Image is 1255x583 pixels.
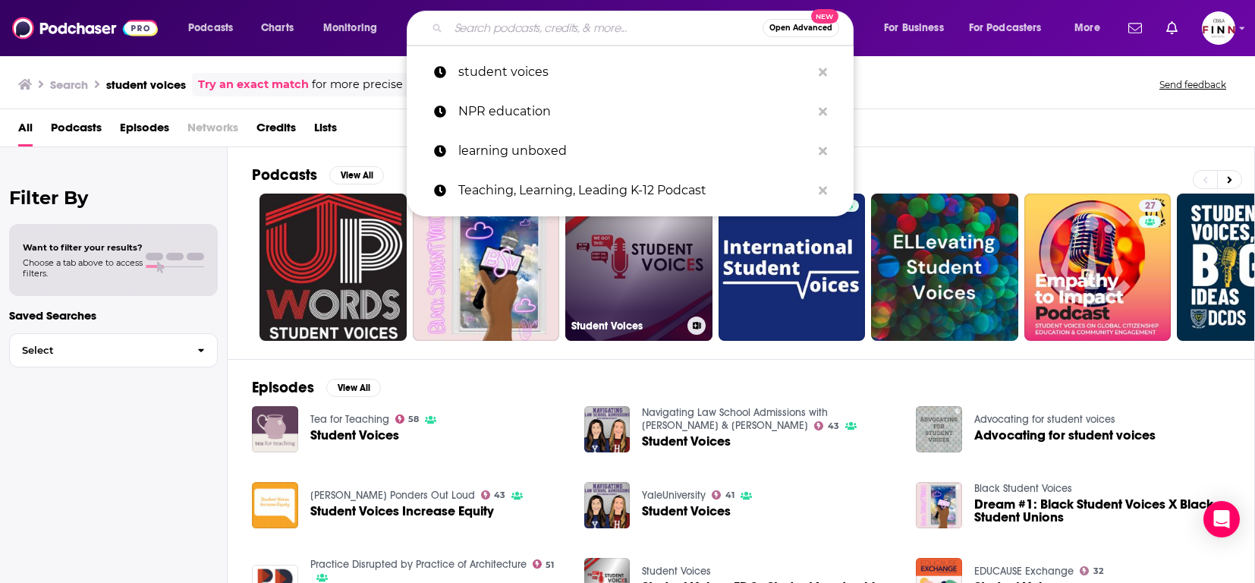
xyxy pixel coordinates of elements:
a: Steve Barkley Ponders Out Loud [310,489,475,502]
a: EDUCAUSE Exchange [974,565,1074,578]
img: Podchaser - Follow, Share and Rate Podcasts [12,14,158,43]
span: 27 [1145,199,1156,214]
a: 27 [1139,200,1162,212]
a: All [18,115,33,147]
button: open menu [1064,16,1119,40]
span: Monitoring [323,17,377,39]
img: Student Voices [584,406,631,452]
a: Show notifications dropdown [1122,15,1148,41]
span: 43 [828,423,839,430]
button: open menu [873,16,963,40]
a: Dream #1: Black Student Voices X Black Student Unions [974,498,1230,524]
a: Tea for Teaching [310,413,389,426]
a: Navigating Law School Admissions with Miriam & Kristi [642,406,828,432]
a: Advocating for student voices [974,429,1156,442]
a: Black Student Voices [974,482,1072,495]
h3: Student Voices [571,320,681,332]
a: Lists [314,115,337,147]
img: Advocating for student voices [916,406,962,452]
p: learning unboxed [458,131,811,171]
a: 32 [1080,566,1103,575]
span: 58 [408,416,419,423]
a: Student Voices [310,429,399,442]
a: NPR education [407,92,854,131]
a: Episodes [120,115,169,147]
img: User Profile [1202,11,1235,45]
img: Student Voices Increase Equity [252,482,298,528]
span: Student Voices [642,505,731,518]
h2: Podcasts [252,165,317,184]
p: NPR education [458,92,811,131]
span: 51 [546,562,554,569]
a: Advocating for student voices [974,413,1115,426]
button: Show profile menu [1202,11,1235,45]
button: View All [329,166,384,184]
a: Charts [251,16,303,40]
span: 32 [1093,568,1103,575]
a: Student Voices [642,565,711,578]
a: 51 [533,559,555,569]
a: EpisodesView All [252,378,381,397]
div: Open Intercom Messenger [1203,501,1240,537]
span: For Podcasters [969,17,1042,39]
button: open menu [178,16,253,40]
p: student voices [458,52,811,92]
a: Practice Disrupted by Practice of Architecture [310,558,527,571]
a: Podcasts [51,115,102,147]
a: Teaching, Learning, Leading K-12 Podcast [407,171,854,210]
span: 41 [725,492,734,499]
span: Charts [261,17,294,39]
span: More [1074,17,1100,39]
span: Select [10,345,185,355]
h2: Filter By [9,187,218,209]
button: Send feedback [1155,78,1231,91]
a: student voices [407,52,854,92]
h2: Episodes [252,378,314,397]
span: 43 [494,492,505,499]
button: open menu [959,16,1064,40]
span: Open Advanced [769,24,832,32]
span: Logged in as FINNMadison [1202,11,1235,45]
input: Search podcasts, credits, & more... [448,16,763,40]
a: Student Voices [565,194,712,341]
button: Select [9,333,218,367]
button: open menu [313,16,397,40]
div: Search podcasts, credits, & more... [421,11,868,46]
a: Dream #1: Black Student Voices X Black Student Unions [916,482,962,528]
a: 43 [814,421,839,430]
img: Student Voices [252,406,298,452]
a: 58 [395,414,420,424]
span: for more precise results [312,76,443,93]
p: Teaching, Learning, Leading K-12 Podcast [458,171,811,210]
span: For Business [884,17,944,39]
a: learning unboxed [407,131,854,171]
a: Show notifications dropdown [1160,15,1184,41]
a: PodcastsView All [252,165,384,184]
span: Want to filter your results? [23,242,143,253]
a: 41 [712,490,734,499]
a: Credits [256,115,296,147]
a: Student Voices [642,435,731,448]
a: Student Voices Increase Equity [310,505,494,518]
h3: Search [50,77,88,92]
button: View All [326,379,381,397]
button: Open AdvancedNew [763,19,839,37]
a: Try an exact match [198,76,309,93]
a: YaleUniversity [642,489,706,502]
img: Student Voices [584,482,631,528]
span: Podcasts [188,17,233,39]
